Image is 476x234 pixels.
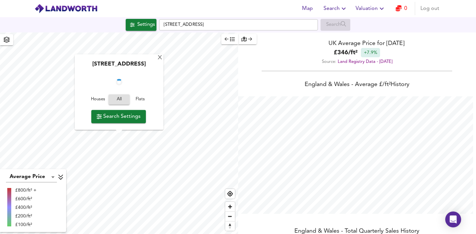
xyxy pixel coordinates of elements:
[126,19,156,31] button: Settings
[338,60,392,64] a: Land Registry Data - [DATE]
[126,19,156,31] div: Click to configure Search Settings
[87,95,108,105] button: Houses
[321,19,351,31] div: Enable a Source before running a Search
[391,2,412,15] button: 0
[225,212,235,221] span: Zoom out
[137,21,155,29] div: Settings
[225,211,235,221] button: Zoom out
[15,196,36,202] div: £600/ft²
[418,2,442,15] button: Log out
[34,4,98,14] img: logo
[108,95,130,105] button: All
[361,48,380,57] div: +7.9%
[131,96,149,104] span: Flats
[353,2,388,15] button: Valuation
[396,4,407,13] a: 0
[97,112,141,121] span: Search Settings
[356,4,386,13] span: Valuation
[130,95,151,105] button: Flats
[15,221,36,228] div: £100/ft²
[225,189,235,199] button: Find my location
[157,55,163,61] div: X
[324,4,348,13] span: Search
[89,96,107,104] span: Houses
[112,96,126,104] span: All
[159,19,318,30] input: Enter a location...
[225,202,235,211] button: Zoom in
[334,48,358,57] b: £ 346 / ft²
[91,110,146,123] button: Search Settings
[420,4,439,13] span: Log out
[321,2,350,15] button: Search
[15,204,36,211] div: £400/ft²
[78,61,160,72] div: [STREET_ADDRESS]
[225,221,235,231] button: Reset bearing to north
[300,4,316,13] span: Map
[15,213,36,219] div: £200/ft²
[6,172,57,182] div: Average Price
[297,2,318,15] button: Map
[445,211,461,227] div: Open Intercom Messenger
[15,187,36,194] div: £800/ft² +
